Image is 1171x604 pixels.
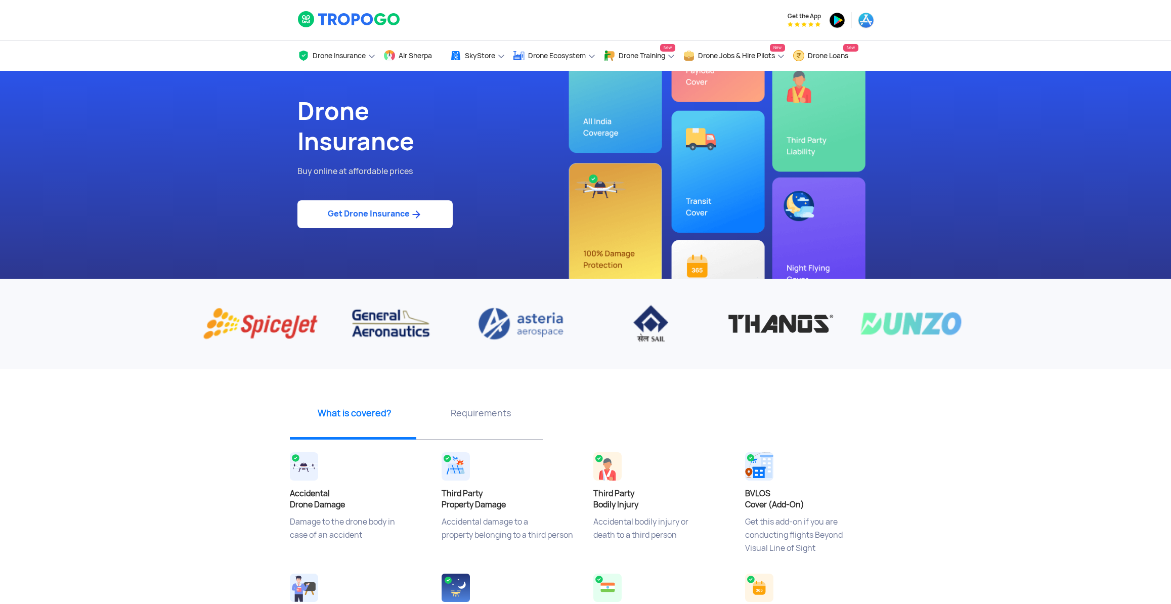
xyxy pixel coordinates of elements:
p: Requirements [421,407,540,419]
span: Air Sherpa [399,52,432,60]
p: Damage to the drone body in case of an accident [290,515,426,566]
span: Get the App [788,12,821,20]
a: Drone TrainingNew [603,41,675,71]
h4: Third Party Bodily Injury [593,488,730,510]
h4: BVLOS Cover (Add-On) [745,488,882,510]
span: Drone Training [619,52,665,60]
img: Thanos Technologies [723,304,838,343]
img: Asteria aerospace [463,304,578,343]
p: Buy online at affordable prices [297,165,578,178]
span: SkyStore [465,52,495,60]
span: New [770,44,785,52]
img: ic_arrow_forward_blue.svg [410,208,422,221]
span: New [660,44,675,52]
a: Get Drone Insurance [297,200,453,228]
span: Drone Insurance [313,52,366,60]
img: App Raking [788,22,820,27]
img: General Aeronautics [333,304,448,343]
img: logoHeader.svg [297,11,401,28]
img: Spice Jet [203,304,318,343]
span: New [843,44,858,52]
span: Drone Jobs & Hire Pilots [698,52,775,60]
a: Drone Jobs & Hire PilotsNew [683,41,785,71]
img: ic_playstore.png [829,12,845,28]
p: Accidental bodily injury or death to a third person [593,515,730,566]
a: Drone Ecosystem [513,41,596,71]
img: Dunzo [853,304,968,343]
img: IISCO Steel Plant [593,304,708,343]
p: Get this add-on if you are conducting flights Beyond Visual Line of Sight [745,515,882,566]
p: Accidental damage to a property belonging to a third person [442,515,578,566]
span: Drone Loans [808,52,848,60]
h4: Third Party Property Damage [442,488,578,510]
span: Drone Ecosystem [528,52,586,60]
h1: Drone Insurance [297,96,578,157]
a: Drone Insurance [297,41,376,71]
p: What is covered? [295,407,414,419]
h4: Accidental Drone Damage [290,488,426,510]
a: SkyStore [450,41,505,71]
a: Air Sherpa [383,41,442,71]
img: ic_appstore.png [858,12,874,28]
a: Drone LoansNew [793,41,858,71]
